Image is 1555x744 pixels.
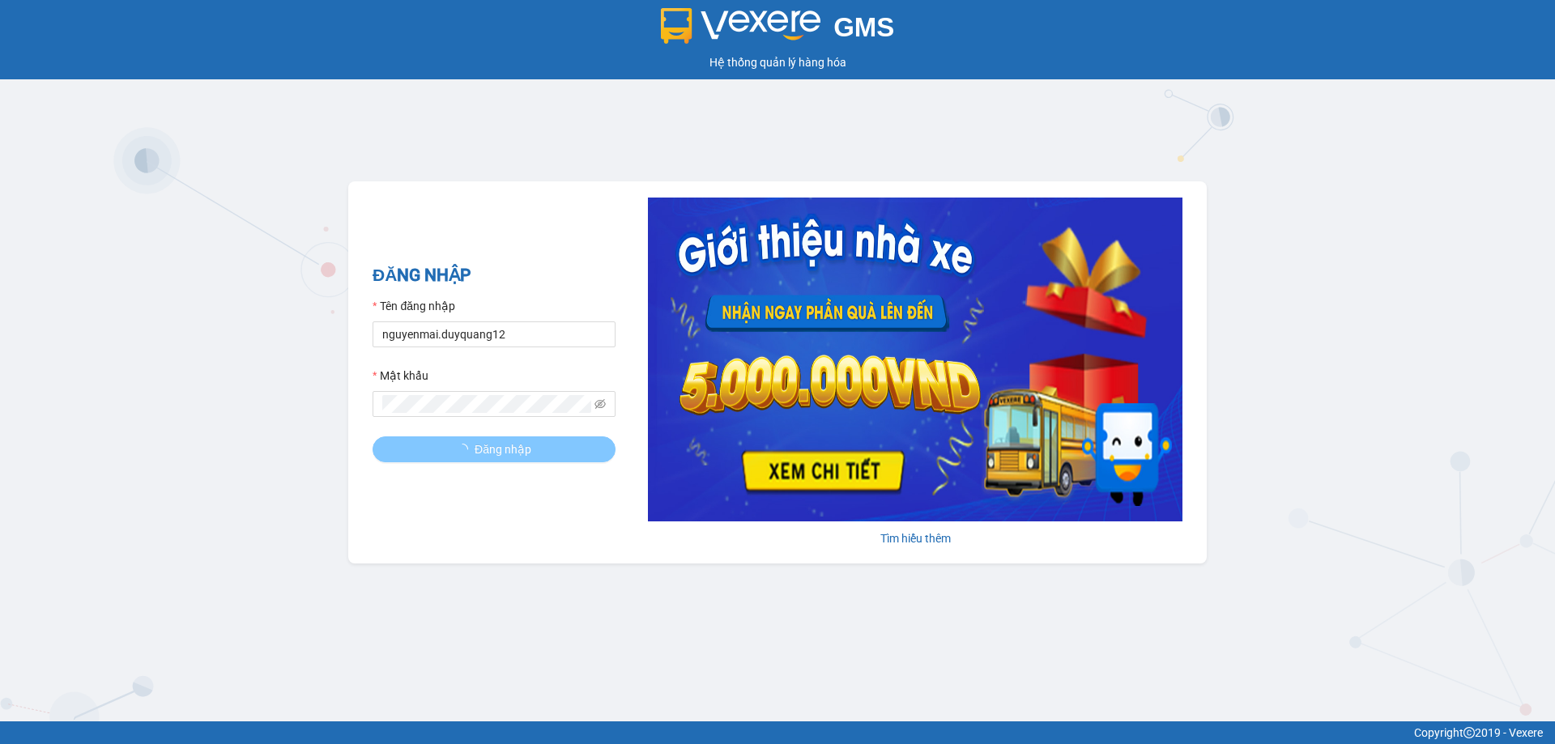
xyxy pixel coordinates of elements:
[594,398,606,410] span: eye-invisible
[833,12,894,42] span: GMS
[475,440,531,458] span: Đăng nhập
[373,367,428,385] label: Mật khẩu
[648,198,1182,521] img: banner-0
[661,24,895,37] a: GMS
[373,321,616,347] input: Tên đăng nhập
[373,297,455,315] label: Tên đăng nhập
[373,436,616,462] button: Đăng nhập
[457,444,475,455] span: loading
[661,8,821,44] img: logo 2
[373,262,616,289] h2: ĐĂNG NHẬP
[1463,727,1475,738] span: copyright
[12,724,1543,742] div: Copyright 2019 - Vexere
[648,529,1182,547] div: Tìm hiểu thêm
[382,395,591,413] input: Mật khẩu
[4,53,1551,71] div: Hệ thống quản lý hàng hóa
